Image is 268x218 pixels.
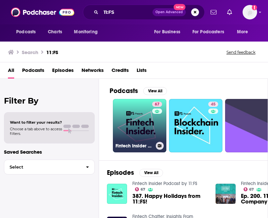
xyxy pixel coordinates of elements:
p: Saved Searches [4,149,95,155]
a: 387. Happy Holidays from 11:FS! [132,193,208,204]
span: Open Advanced [155,11,183,14]
span: 67 [249,188,254,191]
img: User Profile [243,5,257,19]
span: For Business [154,27,180,37]
a: 67 [135,187,146,191]
a: 67 [244,187,254,191]
button: View All [139,169,163,177]
span: Logged in as BrunswickDigital [243,5,257,19]
a: Podcasts [22,65,44,78]
a: 67Fintech Insider Podcast by 11:FS [113,99,166,152]
img: Podchaser - Follow, Share and Rate Podcasts [11,6,74,18]
button: Show profile menu [243,5,257,19]
span: New [174,4,185,10]
h2: Episodes [107,169,134,177]
a: Lists [137,65,147,78]
h3: Fintech Insider Podcast by 11:FS [116,143,153,149]
span: Monitoring [74,27,97,37]
a: EpisodesView All [107,169,163,177]
span: Choose a tab above to access filters. [10,127,62,136]
span: Podcasts [16,27,36,37]
button: Select [4,160,95,174]
svg: Add a profile image [252,5,257,10]
button: open menu [69,26,106,38]
span: More [237,27,248,37]
a: Episodes [52,65,74,78]
a: Credits [112,65,129,78]
button: View All [143,87,167,95]
a: Show notifications dropdown [224,7,235,18]
button: open menu [12,26,44,38]
input: Search podcasts, credits, & more... [101,7,152,17]
h2: Filter By [4,96,95,106]
a: 67 [152,102,162,107]
img: Ep. 200. 11:FS Turns TWO! Company culture, consultancy, and cupcakes [216,184,236,204]
button: Open AdvancedNew [152,8,186,16]
img: 387. Happy Holidays from 11:FS! [107,184,127,204]
div: Search podcasts, credits, & more... [83,5,205,20]
a: Show notifications dropdown [208,7,219,18]
span: Select [4,165,81,169]
span: Charts [48,27,62,37]
button: Send feedback [224,49,257,55]
span: 67 [141,188,145,191]
h2: Podcasts [110,87,138,95]
span: 45 [211,101,216,108]
a: Fintech Insider Podcast by 11:FS [132,181,197,186]
a: 45 [169,99,222,152]
button: open menu [150,26,188,38]
a: 45 [208,102,218,107]
h3: 11:FS [46,49,58,55]
span: For Podcasters [192,27,224,37]
button: open menu [232,26,256,38]
h3: Search [22,49,38,55]
button: open menu [188,26,234,38]
a: PodcastsView All [110,87,167,95]
span: Want to filter your results? [10,120,62,125]
a: All [8,65,14,78]
a: Networks [82,65,104,78]
span: 67 [155,101,159,108]
a: Charts [44,26,66,38]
